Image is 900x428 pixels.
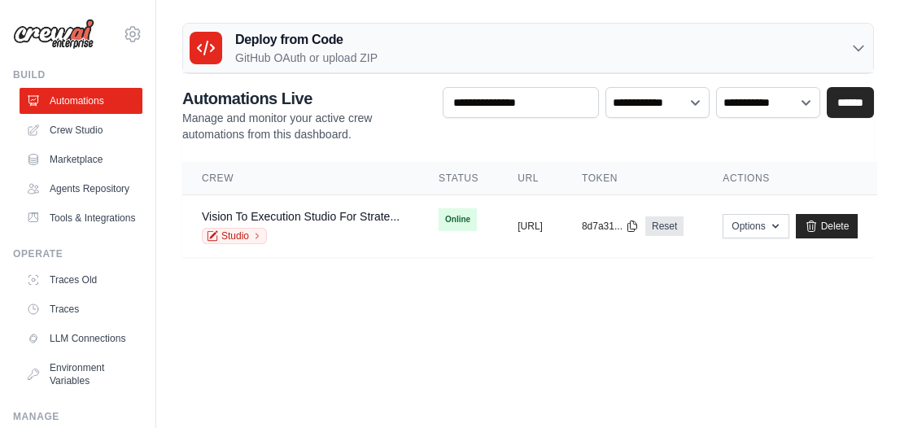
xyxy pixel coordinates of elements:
a: Traces Old [20,267,142,293]
span: Online [439,208,477,231]
a: Traces [20,296,142,322]
a: Environment Variables [20,355,142,394]
a: Agents Repository [20,176,142,202]
a: Crew Studio [20,117,142,143]
p: Manage and monitor your active crew automations from this dashboard. [182,110,430,142]
a: Reset [645,216,684,236]
th: URL [498,162,562,195]
button: 8d7a31... [582,220,639,233]
div: Operate [13,247,142,260]
iframe: Chat Widget [819,350,900,428]
a: Automations [20,88,142,114]
div: Build [13,68,142,81]
th: Status [419,162,498,195]
th: Token [562,162,703,195]
a: Delete [796,214,858,238]
th: Actions [703,162,877,195]
h2: Automations Live [182,87,430,110]
button: Options [723,214,789,238]
a: LLM Connections [20,325,142,352]
a: Tools & Integrations [20,205,142,231]
a: Marketplace [20,146,142,173]
img: Logo [13,19,94,50]
a: Vision To Execution Studio For Strate... [202,210,400,223]
p: GitHub OAuth or upload ZIP [235,50,378,66]
h3: Deploy from Code [235,30,378,50]
a: Studio [202,228,267,244]
div: Manage [13,410,142,423]
th: Crew [182,162,419,195]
